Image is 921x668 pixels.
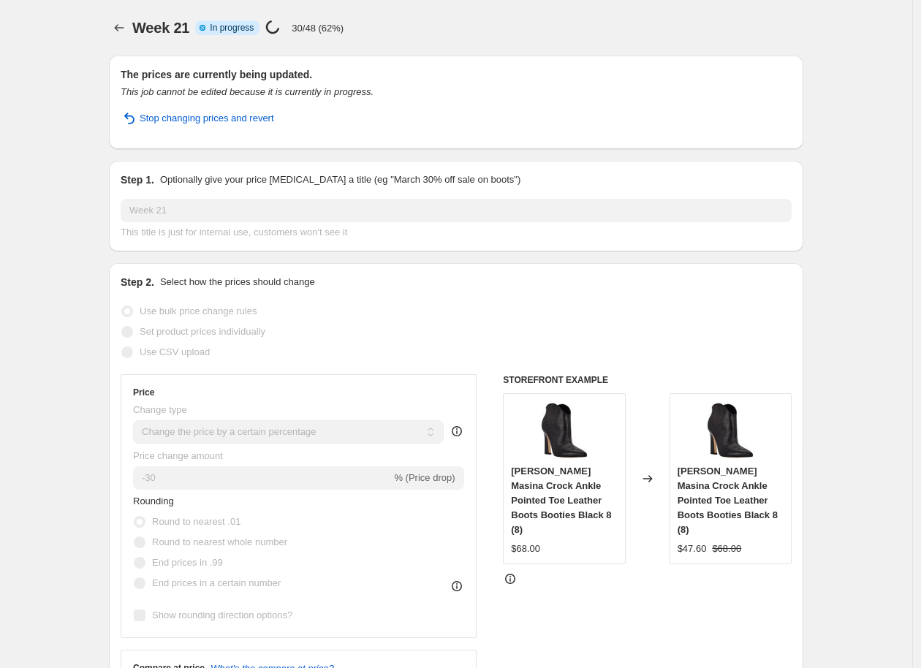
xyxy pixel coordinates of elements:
[121,86,374,97] i: This job cannot be edited because it is currently in progress.
[121,199,792,222] input: 30% off holiday sale
[121,275,154,289] h2: Step 2.
[132,20,189,36] span: Week 21
[140,111,274,126] span: Stop changing prices and revert
[133,450,223,461] span: Price change amount
[109,18,129,38] button: Price change jobs
[678,466,778,535] span: [PERSON_NAME] Masina Crock Ankle Pointed Toe Leather Boots Booties Black 8 (8)
[140,346,210,357] span: Use CSV upload
[133,496,174,506] span: Rounding
[511,542,540,556] div: $68.00
[133,466,391,490] input: -15
[701,401,759,460] img: 18c2be86-6fb7-401d-bfa6-af704c448e94_80x.jpg
[140,305,257,316] span: Use bulk price change rules
[140,326,265,337] span: Set product prices individually
[152,516,240,527] span: Round to nearest .01
[450,424,464,439] div: help
[160,275,315,289] p: Select how the prices should change
[160,172,520,187] p: Optionally give your price [MEDICAL_DATA] a title (eg "March 30% off sale on boots")
[152,557,223,568] span: End prices in .99
[712,542,741,556] strike: $68.00
[121,227,347,238] span: This title is just for internal use, customers won't see it
[121,67,792,82] h2: The prices are currently being updated.
[678,542,707,556] div: $47.60
[394,472,455,483] span: % (Price drop)
[121,172,154,187] h2: Step 1.
[112,107,283,130] button: Stop changing prices and revert
[152,536,287,547] span: Round to nearest whole number
[133,404,187,415] span: Change type
[152,577,281,588] span: End prices in a certain number
[210,22,254,34] span: In progress
[503,374,792,386] h6: STOREFRONT EXAMPLE
[292,23,344,34] p: 30/48 (62%)
[511,466,611,535] span: [PERSON_NAME] Masina Crock Ankle Pointed Toe Leather Boots Booties Black 8 (8)
[152,610,292,620] span: Show rounding direction options?
[535,401,594,460] img: 18c2be86-6fb7-401d-bfa6-af704c448e94_80x.jpg
[133,387,154,398] h3: Price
